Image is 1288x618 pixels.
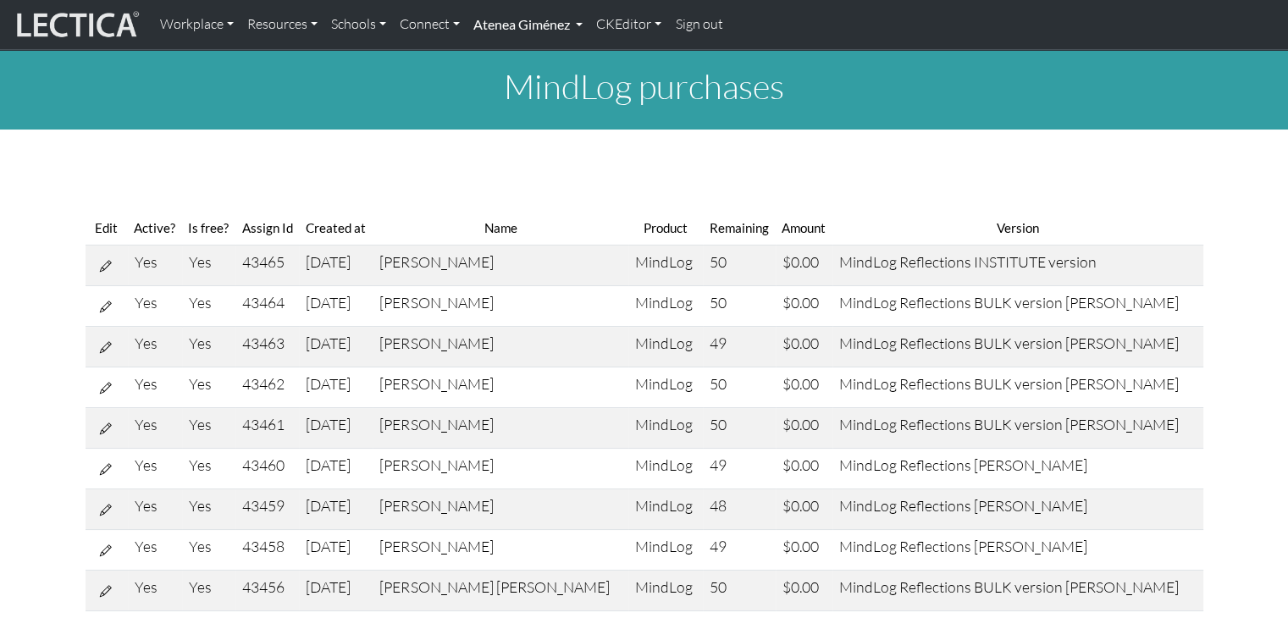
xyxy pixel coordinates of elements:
div: MindLog Reflections BULK version [PERSON_NAME] [839,334,1197,353]
td: [DATE] [299,571,373,611]
th: Name [373,211,627,246]
td: MindLog [628,571,703,611]
td: [DATE] [299,489,373,530]
span: $0.00 [782,252,819,271]
td: [PERSON_NAME] [373,246,627,286]
td: [PERSON_NAME] [373,489,627,530]
div: MindLog Reflections BULK version [PERSON_NAME] [839,577,1197,597]
td: 43456 [235,571,300,611]
span: $0.00 [782,496,819,515]
td: [PERSON_NAME] [373,286,627,327]
td: [PERSON_NAME] [PERSON_NAME] [373,571,627,611]
div: Yes [135,415,175,434]
td: MindLog [628,327,703,367]
td: [PERSON_NAME] [373,327,627,367]
div: MindLog Reflections INSTITUTE version [839,252,1197,272]
td: MindLog [628,489,703,530]
div: Yes [189,374,229,394]
td: [PERSON_NAME] [373,408,627,449]
span: $0.00 [782,415,819,433]
td: [DATE] [299,367,373,408]
th: Is free? [182,211,235,246]
td: 43464 [235,286,300,327]
th: Remaining [703,211,776,246]
span: $0.00 [782,537,819,555]
div: Yes [189,293,229,312]
span: 50 [710,577,727,596]
a: Sign out [668,7,729,42]
div: Yes [135,577,175,597]
td: 43465 [235,246,300,286]
td: 43461 [235,408,300,449]
a: Resources [240,7,324,42]
td: 43459 [235,489,300,530]
div: MindLog Reflections [PERSON_NAME] [839,455,1197,475]
div: MindLog Reflections [PERSON_NAME] [839,537,1197,556]
div: Yes [189,455,229,475]
span: $0.00 [782,577,819,596]
div: Yes [189,252,229,272]
td: [DATE] [299,449,373,489]
div: Yes [189,537,229,556]
span: 49 [710,334,727,352]
div: Yes [135,334,175,353]
div: Yes [135,537,175,556]
th: Created at [299,211,373,246]
span: $0.00 [782,374,819,393]
img: lecticalive [13,8,140,41]
span: 49 [710,537,727,555]
td: 43458 [235,530,300,571]
td: [DATE] [299,408,373,449]
div: Yes [135,455,175,475]
span: $0.00 [782,455,819,474]
td: 43463 [235,327,300,367]
td: [PERSON_NAME] [373,449,627,489]
th: Version [832,211,1203,246]
a: Schools [324,7,393,42]
div: Yes [135,252,175,272]
td: [DATE] [299,246,373,286]
div: Yes [135,496,175,516]
td: [DATE] [299,530,373,571]
span: 50 [710,252,727,271]
td: MindLog [628,367,703,408]
td: [PERSON_NAME] [373,367,627,408]
th: Amount [776,211,832,246]
td: MindLog [628,246,703,286]
a: Connect [393,7,467,42]
span: 50 [710,293,727,312]
span: 50 [710,415,727,433]
div: Yes [189,577,229,597]
td: [DATE] [299,286,373,327]
a: Atenea Giménez [467,7,589,42]
td: MindLog [628,530,703,571]
div: Yes [135,293,175,312]
td: 43462 [235,367,300,408]
div: Yes [189,334,229,353]
span: 50 [710,374,727,393]
td: 43460 [235,449,300,489]
div: Yes [135,374,175,394]
span: 48 [710,496,727,515]
div: MindLog Reflections [PERSON_NAME] [839,496,1197,516]
td: MindLog [628,449,703,489]
div: MindLog Reflections BULK version [PERSON_NAME] [839,374,1197,394]
td: MindLog [628,286,703,327]
div: Yes [189,496,229,516]
span: $0.00 [782,293,819,312]
th: Product [628,211,703,246]
a: Workplace [153,7,240,42]
th: Assign Id [235,211,300,246]
th: Active? [128,211,182,246]
a: CKEditor [589,7,668,42]
th: Edit [86,211,128,246]
span: $0.00 [782,334,819,352]
div: MindLog Reflections BULK version [PERSON_NAME] [839,293,1197,312]
td: [PERSON_NAME] [373,530,627,571]
div: Yes [189,415,229,434]
span: 49 [710,455,727,474]
td: [DATE] [299,327,373,367]
td: MindLog [628,408,703,449]
div: MindLog Reflections BULK version [PERSON_NAME] [839,415,1197,434]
